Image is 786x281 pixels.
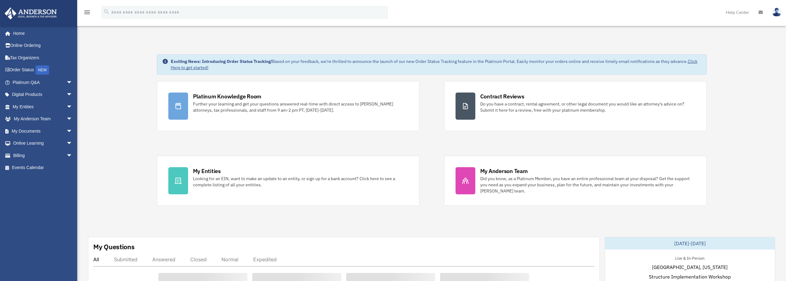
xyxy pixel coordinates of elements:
a: Order StatusNEW [4,64,82,76]
div: Live & In-Person [670,254,709,261]
div: My Anderson Team [480,167,528,175]
span: arrow_drop_down [66,113,79,126]
div: Do you have a contract, rental agreement, or other legal document you would like an attorney's ad... [480,101,695,113]
div: Did you know, as a Platinum Member, you have an entire professional team at your disposal? Get th... [480,176,695,194]
span: arrow_drop_down [66,101,79,113]
div: Contract Reviews [480,93,524,100]
a: Click Here to get started! [171,59,697,70]
div: Closed [190,256,207,262]
a: Platinum Q&Aarrow_drop_down [4,76,82,89]
div: Normal [221,256,238,262]
a: My Anderson Teamarrow_drop_down [4,113,82,125]
span: arrow_drop_down [66,89,79,101]
a: Online Learningarrow_drop_down [4,137,82,150]
a: Events Calendar [4,162,82,174]
div: NEW [36,65,49,75]
div: Answered [152,256,175,262]
div: My Questions [93,242,135,251]
div: Expedited [253,256,277,262]
div: All [93,256,99,262]
span: arrow_drop_down [66,76,79,89]
i: search [103,8,110,15]
span: Structure Implementation Workshop [649,273,731,280]
div: Based on your feedback, we're thrilled to announce the launch of our new Order Status Tracking fe... [171,58,701,71]
i: menu [83,9,91,16]
a: Billingarrow_drop_down [4,149,82,162]
a: My Documentsarrow_drop_down [4,125,82,137]
div: [DATE]-[DATE] [605,237,775,250]
div: Looking for an EIN, want to make an update to an entity, or sign up for a bank account? Click her... [193,176,408,188]
a: Digital Productsarrow_drop_down [4,89,82,101]
div: My Entities [193,167,221,175]
a: My Anderson Team Did you know, as a Platinum Member, you have an entire professional team at your... [444,156,707,206]
div: Platinum Knowledge Room [193,93,262,100]
a: Contract Reviews Do you have a contract, rental agreement, or other legal document you would like... [444,81,707,131]
a: Platinum Knowledge Room Further your learning and get your questions answered real-time with dire... [157,81,419,131]
span: arrow_drop_down [66,137,79,150]
div: Further your learning and get your questions answered real-time with direct access to [PERSON_NAM... [193,101,408,113]
img: Anderson Advisors Platinum Portal [3,7,59,19]
div: Submitted [114,256,137,262]
a: Home [4,27,79,39]
a: My Entities Looking for an EIN, want to make an update to an entity, or sign up for a bank accoun... [157,156,419,206]
a: Tax Organizers [4,52,82,64]
a: menu [83,11,91,16]
strong: Exciting News: Introducing Order Status Tracking! [171,59,272,64]
img: User Pic [772,8,781,17]
span: [GEOGRAPHIC_DATA], [US_STATE] [652,263,728,271]
a: My Entitiesarrow_drop_down [4,101,82,113]
a: Online Ordering [4,39,82,52]
span: arrow_drop_down [66,125,79,138]
span: arrow_drop_down [66,149,79,162]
